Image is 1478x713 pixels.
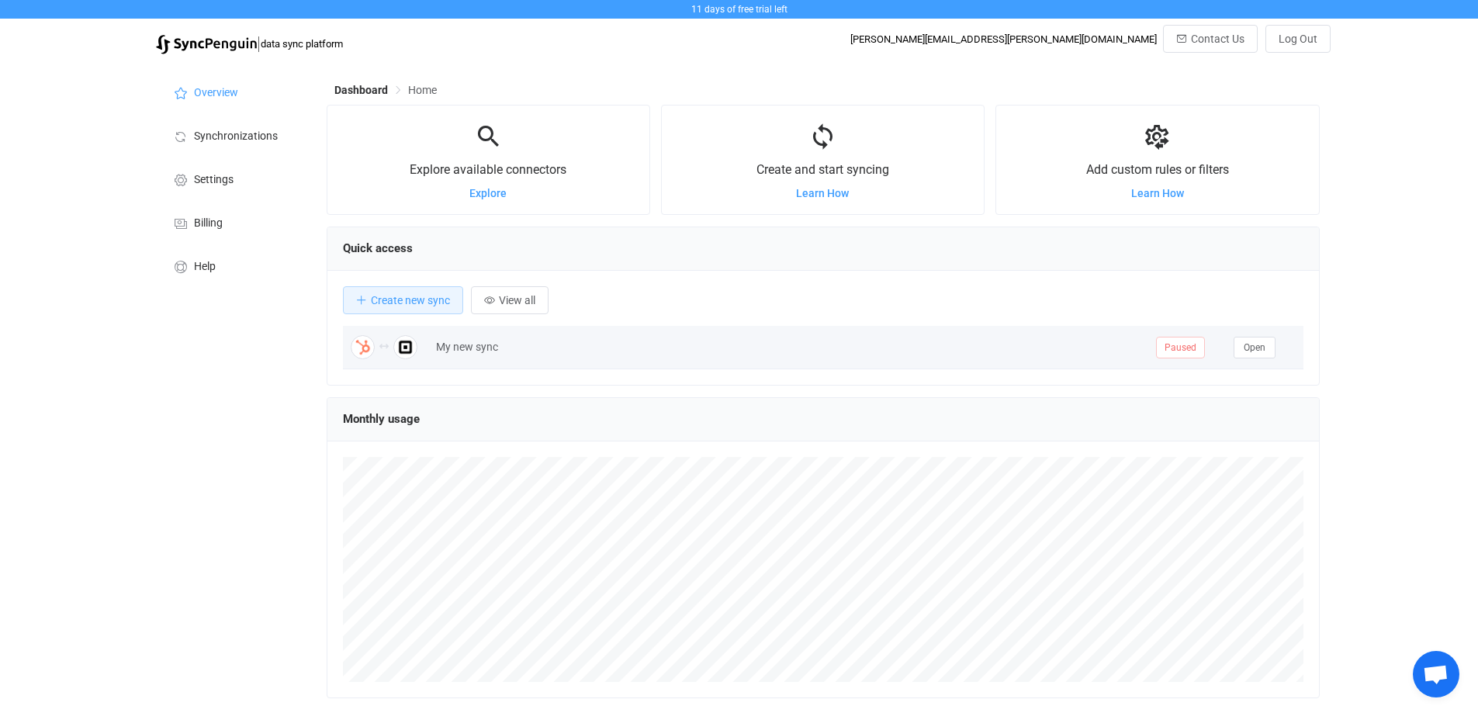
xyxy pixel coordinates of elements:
[351,335,375,359] img: HubSpot Contacts
[343,412,420,426] span: Monthly usage
[410,162,566,177] span: Explore available connectors
[1244,342,1265,353] span: Open
[261,38,343,50] span: data sync platform
[334,84,388,96] span: Dashboard
[1265,25,1331,53] button: Log Out
[428,338,1148,356] div: My new sync
[194,174,234,186] span: Settings
[691,4,787,15] span: 11 days of free trial left
[156,33,343,54] a: |data sync platform
[756,162,889,177] span: Create and start syncing
[156,70,311,113] a: Overview
[1234,341,1276,353] a: Open
[334,85,437,95] div: Breadcrumb
[194,261,216,273] span: Help
[156,200,311,244] a: Billing
[471,286,549,314] button: View all
[194,217,223,230] span: Billing
[343,286,463,314] button: Create new sync
[156,244,311,287] a: Help
[1156,337,1205,358] span: Paused
[1279,33,1317,45] span: Log Out
[194,87,238,99] span: Overview
[343,241,413,255] span: Quick access
[1191,33,1244,45] span: Contact Us
[796,187,849,199] a: Learn How
[499,294,535,306] span: View all
[156,35,257,54] img: syncpenguin.svg
[1163,25,1258,53] button: Contact Us
[194,130,278,143] span: Synchronizations
[156,113,311,157] a: Synchronizations
[408,84,437,96] span: Home
[1413,651,1459,697] div: Open chat
[1131,187,1184,199] a: Learn How
[1234,337,1276,358] button: Open
[1086,162,1229,177] span: Add custom rules or filters
[850,33,1157,45] div: [PERSON_NAME][EMAIL_ADDRESS][PERSON_NAME][DOMAIN_NAME]
[156,157,311,200] a: Settings
[393,335,417,359] img: Square Customers
[469,187,507,199] a: Explore
[371,294,450,306] span: Create new sync
[257,33,261,54] span: |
